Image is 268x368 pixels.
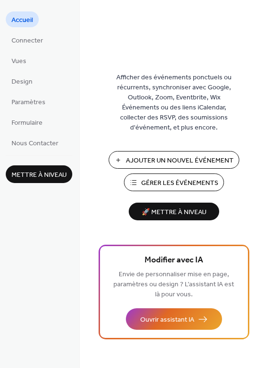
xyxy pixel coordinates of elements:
[11,56,26,66] span: Vues
[6,32,49,48] a: Connecter
[126,156,234,166] span: Ajouter Un Nouvel Événement
[11,15,33,25] span: Accueil
[11,77,33,87] span: Design
[113,268,234,301] span: Envie de personnaliser mise en page, paramètres ou design ? L’assistant IA est là pour vous.
[6,53,32,68] a: Vues
[6,165,72,183] button: Mettre à niveau
[126,308,222,330] button: Ouvrir assistant IA
[109,151,239,169] button: Ajouter Un Nouvel Événement
[110,73,239,133] span: Afficher des événements ponctuels ou récurrents, synchroniser avec Google, Outlook, Zoom, Eventbr...
[129,203,219,220] button: 🚀 Mettre à niveau
[6,135,64,151] a: Nous Contacter
[11,139,58,149] span: Nous Contacter
[141,178,218,188] span: Gérer les Événements
[11,170,67,180] span: Mettre à niveau
[6,94,51,109] a: Paramètres
[140,315,194,325] span: Ouvrir assistant IA
[6,114,48,130] a: Formulaire
[11,118,43,128] span: Formulaire
[124,173,224,191] button: Gérer les Événements
[11,97,45,108] span: Paramètres
[134,206,213,219] span: 🚀 Mettre à niveau
[6,11,39,27] a: Accueil
[145,254,203,267] span: Modifier avec IA
[11,36,43,46] span: Connecter
[6,73,38,89] a: Design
